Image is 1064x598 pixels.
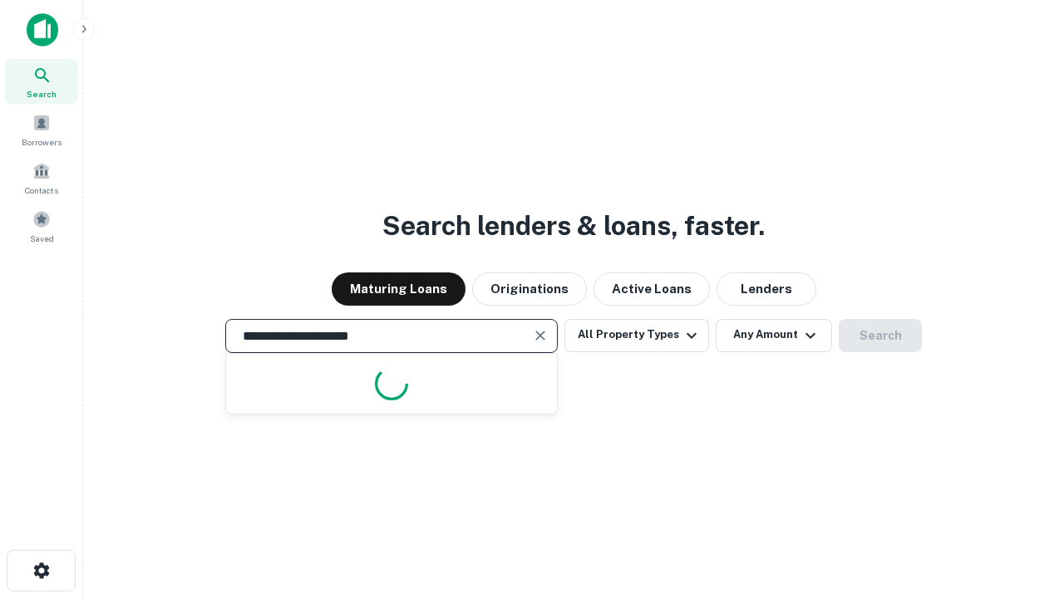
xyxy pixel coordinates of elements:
[27,13,58,47] img: capitalize-icon.png
[717,272,816,306] button: Lenders
[22,135,62,149] span: Borrowers
[27,87,57,100] span: Search
[332,272,465,306] button: Maturing Loans
[981,465,1064,545] iframe: Chat Widget
[564,319,709,352] button: All Property Types
[382,206,765,246] h3: Search lenders & loans, faster.
[30,232,54,245] span: Saved
[5,155,78,200] a: Contacts
[594,272,710,306] button: Active Loans
[716,319,832,352] button: Any Amount
[5,107,78,152] a: Borrowers
[25,184,58,197] span: Contacts
[5,59,78,104] a: Search
[5,203,78,248] a: Saved
[529,324,552,347] button: Clear
[472,272,587,306] button: Originations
